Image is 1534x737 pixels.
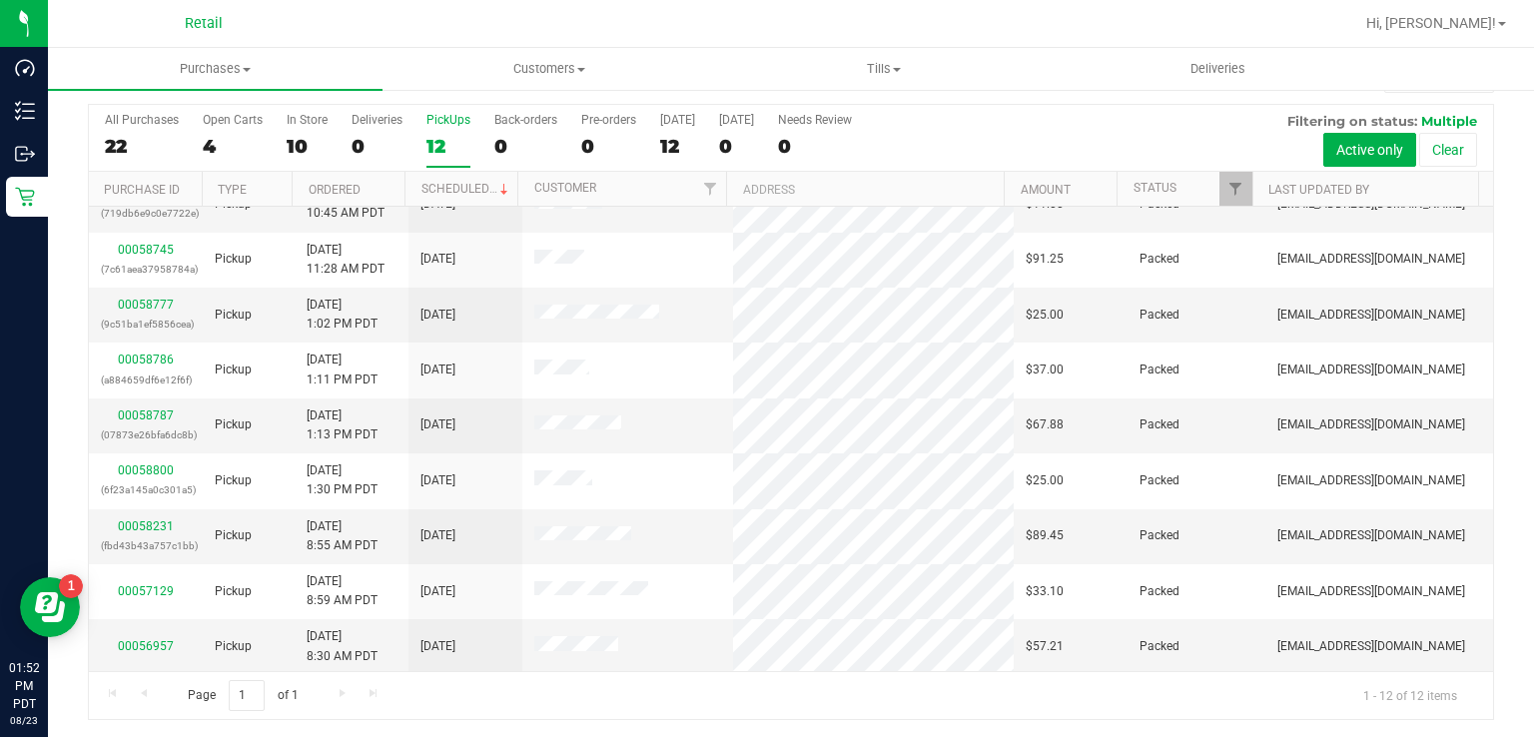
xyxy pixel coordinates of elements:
[1277,471,1465,490] span: [EMAIL_ADDRESS][DOMAIN_NAME]
[352,135,402,158] div: 0
[1347,680,1473,710] span: 1 - 12 of 12 items
[1421,113,1477,129] span: Multiple
[581,113,636,127] div: Pre-orders
[101,536,191,555] p: (fbd43b43a757c1bb)
[185,15,223,32] span: Retail
[1140,637,1179,656] span: Packed
[1419,133,1477,167] button: Clear
[307,406,378,444] span: [DATE] 1:13 PM PDT
[307,627,378,665] span: [DATE] 8:30 AM PDT
[118,519,174,533] a: 00058231
[1051,48,1385,90] a: Deliveries
[494,135,557,158] div: 0
[1021,183,1071,197] a: Amount
[1134,181,1176,195] a: Status
[718,60,1051,78] span: Tills
[101,315,191,334] p: (9c51ba1ef5856cea)
[15,187,35,207] inline-svg: Retail
[215,361,252,379] span: Pickup
[1026,582,1064,601] span: $33.10
[1140,415,1179,434] span: Packed
[421,182,512,196] a: Scheduled
[20,577,80,637] iframe: Resource center
[383,48,717,90] a: Customers
[309,183,361,197] a: Ordered
[1026,526,1064,545] span: $89.45
[171,680,315,711] span: Page of 1
[203,113,263,127] div: Open Carts
[1277,250,1465,269] span: [EMAIL_ADDRESS][DOMAIN_NAME]
[287,135,328,158] div: 10
[215,637,252,656] span: Pickup
[420,526,455,545] span: [DATE]
[1277,306,1465,325] span: [EMAIL_ADDRESS][DOMAIN_NAME]
[693,172,726,206] a: Filter
[105,135,179,158] div: 22
[307,351,378,388] span: [DATE] 1:11 PM PDT
[1140,582,1179,601] span: Packed
[307,241,384,279] span: [DATE] 11:28 AM PDT
[717,48,1052,90] a: Tills
[719,113,754,127] div: [DATE]
[494,113,557,127] div: Back-orders
[307,517,378,555] span: [DATE] 8:55 AM PDT
[101,425,191,444] p: (07873e26bfa6dc8b)
[1140,306,1179,325] span: Packed
[203,135,263,158] div: 4
[118,584,174,598] a: 00057129
[215,471,252,490] span: Pickup
[420,471,455,490] span: [DATE]
[1140,361,1179,379] span: Packed
[118,243,174,257] a: 00058745
[215,415,252,434] span: Pickup
[15,101,35,121] inline-svg: Inventory
[101,480,191,499] p: (6f23a145a0c301a5)
[1140,471,1179,490] span: Packed
[1163,60,1272,78] span: Deliveries
[1277,415,1465,434] span: [EMAIL_ADDRESS][DOMAIN_NAME]
[1026,471,1064,490] span: $25.00
[778,113,852,127] div: Needs Review
[48,60,383,78] span: Purchases
[15,144,35,164] inline-svg: Outbound
[215,250,252,269] span: Pickup
[1323,133,1416,167] button: Active only
[1277,637,1465,656] span: [EMAIL_ADDRESS][DOMAIN_NAME]
[9,713,39,728] p: 08/23
[581,135,636,158] div: 0
[352,113,402,127] div: Deliveries
[215,306,252,325] span: Pickup
[1268,183,1369,197] a: Last Updated By
[48,48,383,90] a: Purchases
[420,582,455,601] span: [DATE]
[1219,172,1252,206] a: Filter
[229,680,265,711] input: 1
[1026,361,1064,379] span: $37.00
[1277,526,1465,545] span: [EMAIL_ADDRESS][DOMAIN_NAME]
[778,135,852,158] div: 0
[218,183,247,197] a: Type
[719,135,754,158] div: 0
[420,637,455,656] span: [DATE]
[101,260,191,279] p: (7c61aea37958784a)
[307,461,378,499] span: [DATE] 1:30 PM PDT
[660,135,695,158] div: 12
[1026,306,1064,325] span: $25.00
[420,361,455,379] span: [DATE]
[101,370,191,389] p: (a884659df6e12f6f)
[1026,415,1064,434] span: $67.88
[104,183,180,197] a: Purchase ID
[1277,582,1465,601] span: [EMAIL_ADDRESS][DOMAIN_NAME]
[287,113,328,127] div: In Store
[307,572,378,610] span: [DATE] 8:59 AM PDT
[426,113,470,127] div: PickUps
[118,639,174,653] a: 00056957
[426,135,470,158] div: 12
[420,306,455,325] span: [DATE]
[118,298,174,312] a: 00058777
[420,415,455,434] span: [DATE]
[101,204,191,223] p: (719db6e9c0e7722e)
[1026,637,1064,656] span: $57.21
[534,181,596,195] a: Customer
